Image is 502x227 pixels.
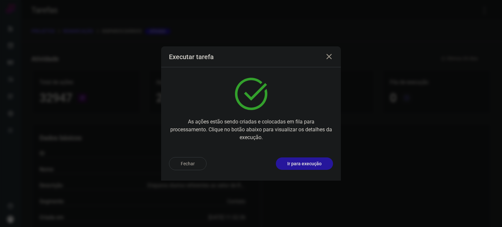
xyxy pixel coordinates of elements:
[169,118,333,141] p: As ações estão sendo criadas e colocadas em fila para processamento. Clique no botão abaixo para ...
[169,53,214,61] h3: Executar tarefa
[235,78,267,110] img: verified.svg
[287,160,322,167] p: Ir para execução
[169,157,207,170] button: Fechar
[276,157,333,170] button: Ir para execução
